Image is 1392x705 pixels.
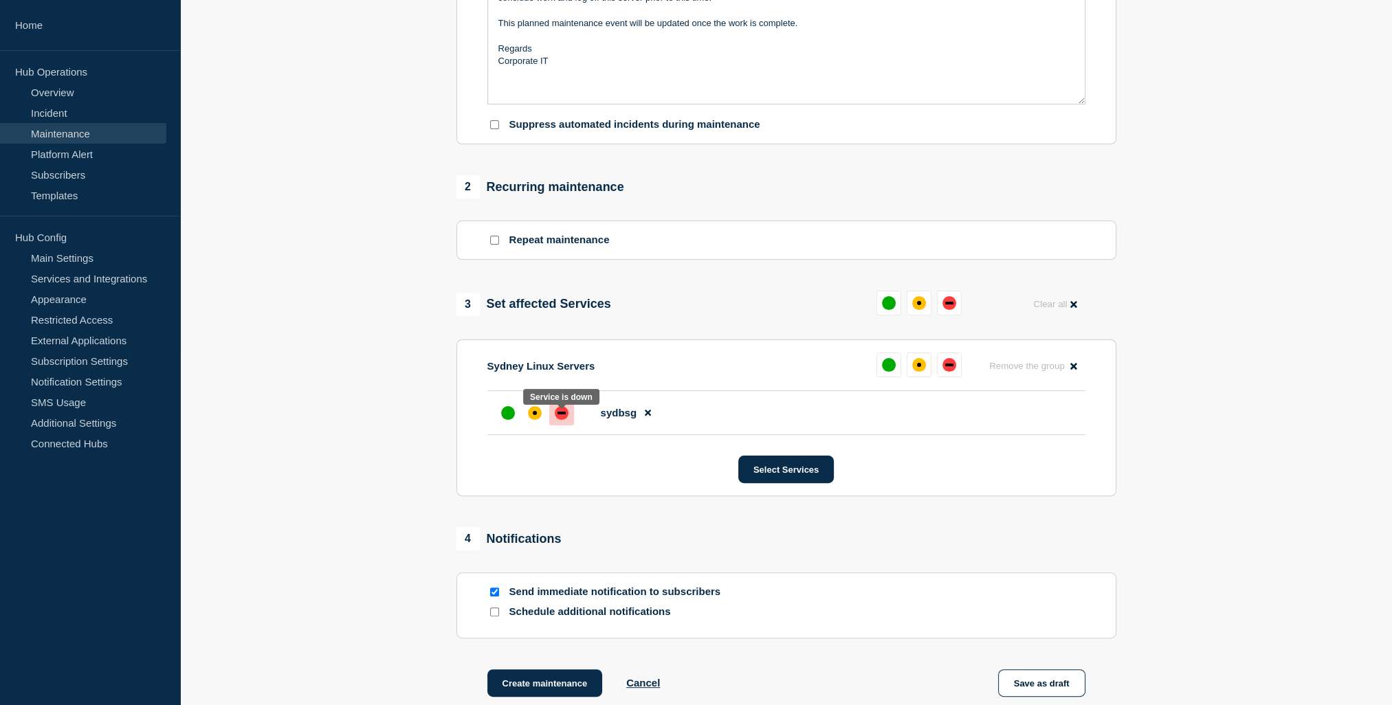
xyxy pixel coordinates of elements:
[509,585,729,598] p: Send immediate notification to subscribers
[490,120,499,129] input: Suppress automated incidents during maintenance
[456,293,611,316] div: Set affected Services
[490,236,499,245] input: Repeat maintenance
[528,406,542,420] div: affected
[501,406,515,420] div: up
[555,406,568,420] div: down
[626,677,660,689] button: Cancel
[907,352,931,377] button: affected
[490,607,499,616] input: Schedule additional notifications
[1025,291,1085,317] button: Clear all
[738,456,834,483] button: Select Services
[876,352,901,377] button: up
[498,17,1074,30] p: This planned maintenance event will be updated once the work is complete.
[498,55,1074,67] p: Corporate IT
[882,296,896,310] div: up
[530,392,593,402] div: Service is down
[989,361,1065,371] span: Remove the group
[876,291,901,315] button: up
[490,587,499,596] input: Send immediate notification to subscribers
[498,43,1074,55] p: Regards
[937,291,962,315] button: down
[907,291,931,315] button: affected
[981,352,1085,379] button: Remove the group
[998,669,1085,697] button: Save as draft
[942,296,956,310] div: down
[456,527,480,550] span: 4
[912,358,926,372] div: affected
[937,352,962,377] button: down
[912,296,926,310] div: affected
[487,360,595,372] p: Sydney Linux Servers
[456,175,480,199] span: 2
[487,669,603,697] button: Create maintenance
[456,293,480,316] span: 3
[456,527,562,550] div: Notifications
[882,358,896,372] div: up
[942,358,956,372] div: down
[456,175,624,199] div: Recurring maintenance
[509,605,729,618] p: Schedule additional notifications
[601,407,637,418] span: sydbsg
[509,118,760,131] p: Suppress automated incidents during maintenance
[509,234,610,247] p: Repeat maintenance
